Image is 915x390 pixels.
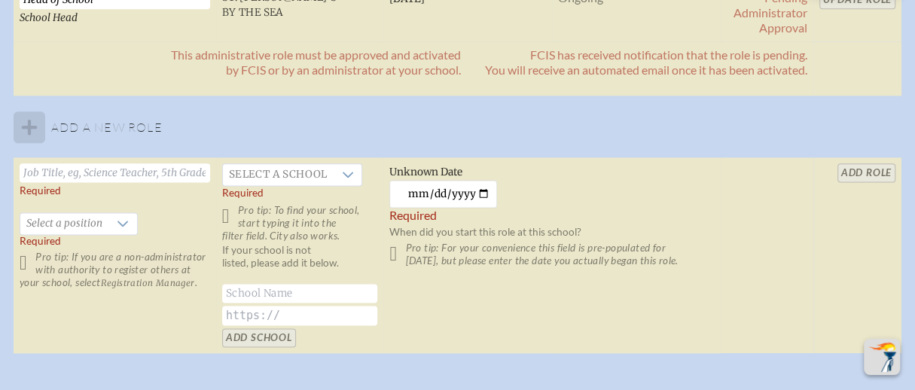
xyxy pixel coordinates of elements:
[864,339,900,375] button: Scroll Top
[389,208,437,223] label: Required
[867,342,897,372] img: To the top
[20,235,61,247] span: Required
[222,284,378,303] input: School Name
[389,166,462,178] span: Unknown Date
[389,226,715,239] p: When did you start this role at this school?
[222,187,264,200] label: Required
[171,47,461,78] p: This administrative role must be approved and activated by FCIS or by an administrator at your sc...
[734,5,807,35] span: administrator approval
[20,163,210,182] input: Job Title, eg, Science Teacher, 5th Grade
[389,242,715,267] p: Pro tip: For your convenience this field is pre-populated for [DATE], but please enter the date y...
[222,244,378,282] label: If your school is not listed, please add it below.
[222,306,378,325] input: https://
[20,213,108,234] span: Select a position
[485,47,807,78] p: FCIS has received notification that the role is pending. You will receive an automated email once...
[20,251,210,289] p: Pro tip: If you are a non-administrator with authority to register others at your school, select .
[20,184,61,197] label: Required
[223,164,334,185] span: Select a school
[20,11,78,24] span: School Head
[222,204,378,242] p: Pro tip: To find your school, start typing it into the filter field. City also works.
[101,278,195,288] span: Registration Manager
